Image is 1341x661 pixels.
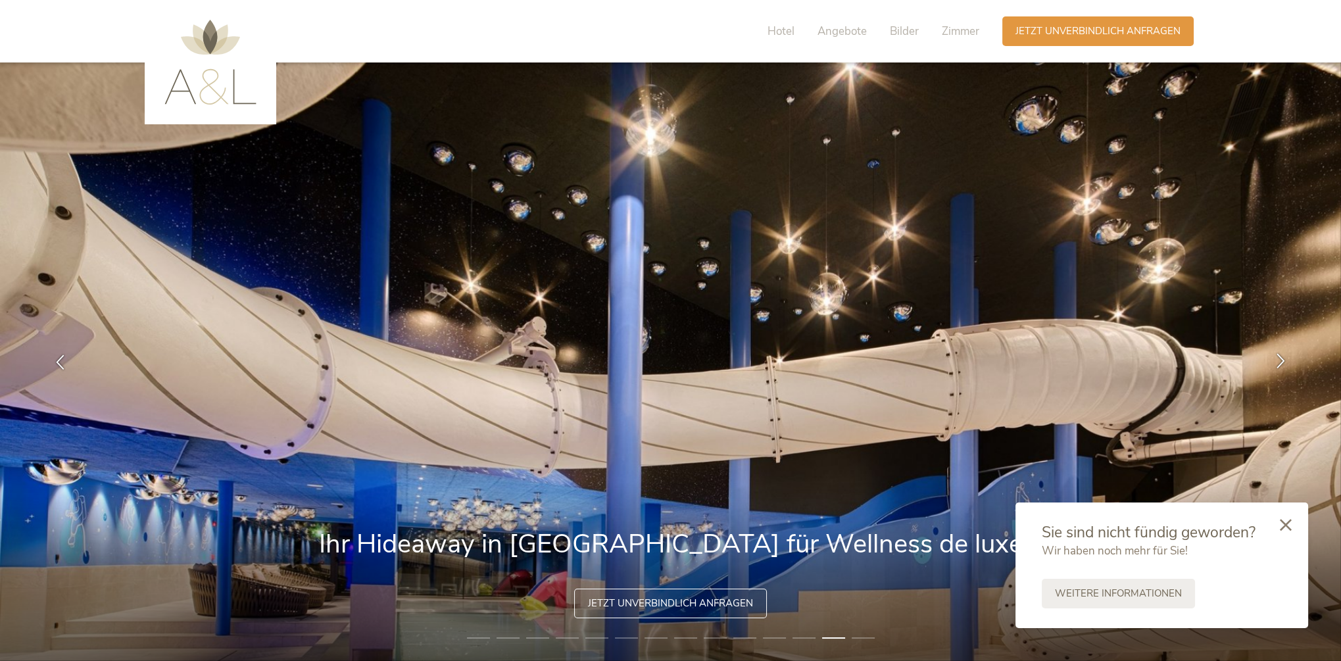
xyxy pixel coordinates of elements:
[817,24,867,39] span: Angebote
[768,24,794,39] span: Hotel
[1015,24,1181,38] span: Jetzt unverbindlich anfragen
[1042,522,1256,543] span: Sie sind nicht fündig geworden?
[588,597,753,610] span: Jetzt unverbindlich anfragen
[1055,587,1182,600] span: Weitere Informationen
[1042,579,1195,608] a: Weitere Informationen
[164,20,256,105] img: AMONTI & LUNARIS Wellnessresort
[890,24,919,39] span: Bilder
[942,24,979,39] span: Zimmer
[1042,543,1188,558] span: Wir haben noch mehr für Sie!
